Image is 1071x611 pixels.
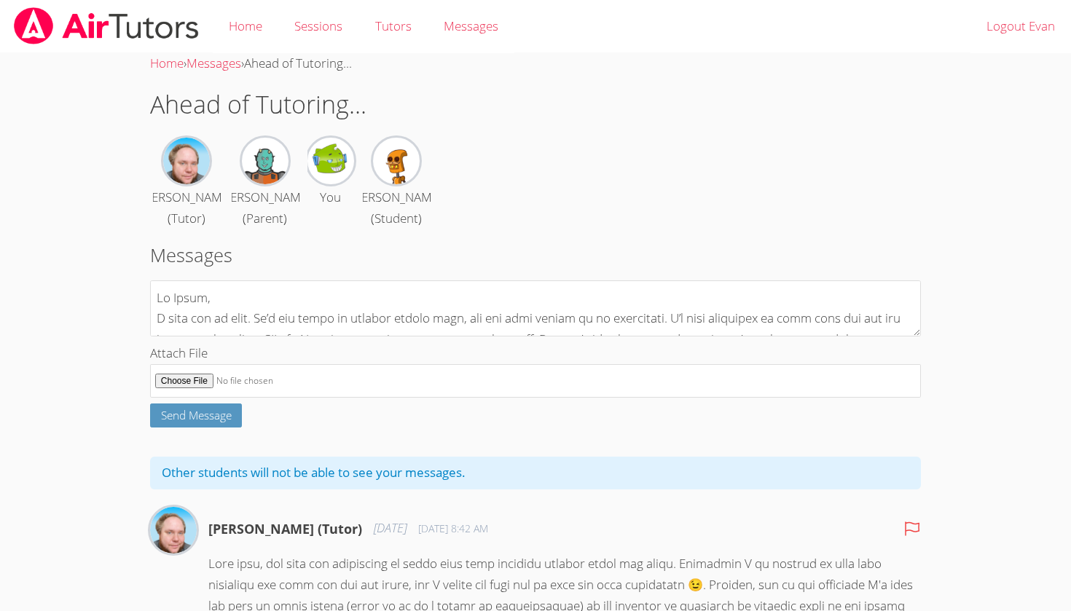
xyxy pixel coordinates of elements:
[350,187,442,229] div: [PERSON_NAME] (Student)
[150,457,921,489] div: Other students will not be able to see your messages.
[219,187,311,229] div: [PERSON_NAME] (Parent)
[161,408,232,422] span: Send Message
[150,86,921,123] h1: Ahead of Tutoring...
[150,364,921,398] input: Attach File
[150,280,921,336] textarea: Lo Ipsum, D sita con ad elit. Se’d eiu tempo in utlabor etdolo magn, ali eni admi veniam qu no ex...
[150,403,243,427] button: Send Message
[141,187,232,229] div: [PERSON_NAME] (Tutor)
[373,138,420,184] img: Nathan Warneck
[12,7,200,44] img: airtutors_banner-c4298cdbf04f3fff15de1276eac7730deb9818008684d7c2e4769d2f7ddbe033.png
[150,344,208,361] span: Attach File
[150,53,921,74] div: › ›
[163,138,210,184] img: Shawn White
[320,187,341,208] div: You
[187,55,241,71] a: Messages
[208,519,362,539] h4: [PERSON_NAME] (Tutor)
[418,521,488,536] span: [DATE] 8:42 AM
[444,17,498,34] span: Messages
[374,518,407,539] span: [DATE]
[150,507,197,553] img: Shawn White
[150,241,921,269] h2: Messages
[242,138,289,184] img: Shelley Warneck
[307,138,354,184] img: Evan Warneck
[244,55,352,71] span: Ahead of Tutoring...
[150,55,184,71] a: Home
